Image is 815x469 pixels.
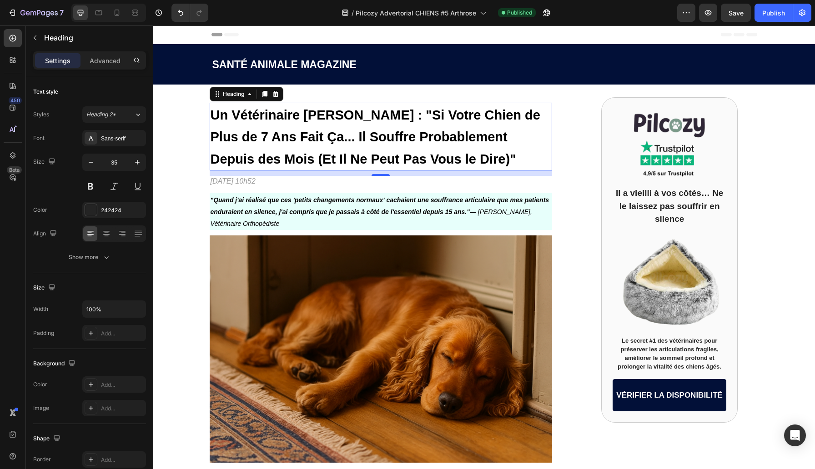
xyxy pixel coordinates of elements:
div: Align [33,228,59,240]
div: Text style [33,88,58,96]
div: Add... [101,329,144,338]
iframe: Design area [153,25,815,469]
div: Size [33,282,57,294]
input: Auto [83,301,146,317]
div: Add... [101,381,144,389]
p: Settings [45,56,70,65]
div: Add... [101,404,144,413]
span: VÉRIFIER LA DISPONIBILITÉ [463,365,569,374]
a: VÉRIFIER LA DISPONIBILITÉ [459,354,573,386]
span: Pilcozy Advertorial CHIENS #5 Arthrose [356,8,476,18]
div: Background [33,358,77,370]
button: Save [721,4,751,22]
div: Shape [33,433,62,445]
div: Width [33,305,48,313]
div: Color [33,380,47,389]
div: Undo/Redo [171,4,208,22]
div: Add... [101,456,144,464]
button: Show more [33,249,146,265]
div: Publish [762,8,785,18]
div: Styles [33,110,49,119]
span: / [352,8,354,18]
div: Show more [69,253,111,262]
div: Open Intercom Messenger [784,424,806,446]
p: Advanced [90,56,121,65]
p: 7 [60,7,64,18]
button: 7 [4,4,68,22]
div: Size [33,156,57,168]
span: Save [729,9,744,17]
div: Beta [7,166,22,174]
span: Published [507,9,532,17]
div: 242424 [101,206,144,215]
img: gempages_576285233381376850-15fc95b9-c162-40cb-aee0-27b2bb6c1528.png [471,83,562,157]
div: Sans-serif [101,135,144,143]
span: Le secret #1 des vétérinaires pour préserver les articulations fragiles, améliorer le sommeil pro... [464,312,568,345]
p: Heading [44,32,142,43]
div: Border [33,455,51,464]
div: Image [33,404,49,412]
span: Heading 2* [86,110,116,119]
button: Heading 2* [82,106,146,123]
span: Il a vieilli à vos côtés… Ne le laissez pas souffrir en silence [463,163,570,198]
div: Font [33,134,45,142]
button: Publish [755,4,793,22]
div: 450 [9,97,22,104]
div: Padding [33,329,54,337]
div: Color [33,206,47,214]
img: gempages_576285233381376850-cd7ab0c8-9ee2-4618-97d3-9f93da7856b3.png [459,204,573,306]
